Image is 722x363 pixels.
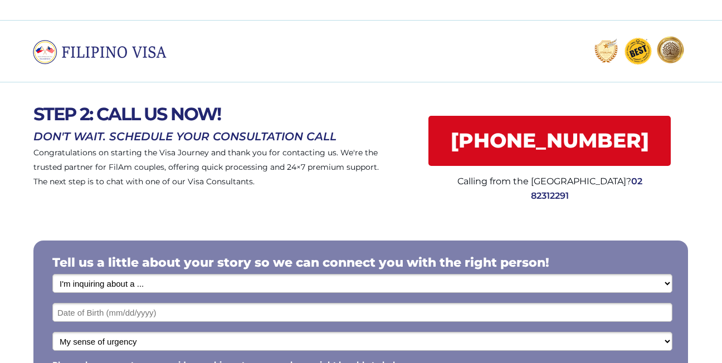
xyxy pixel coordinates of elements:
[428,116,671,166] a: [PHONE_NUMBER]
[33,148,379,187] span: Congratulations on starting the Visa Journey and thank you for contacting us. We're the trusted p...
[428,129,671,153] span: [PHONE_NUMBER]
[33,103,221,125] span: STEP 2: CALL US NOW!
[52,303,672,322] input: Date of Birth (mm/dd/yyyy)
[457,176,631,187] span: Calling from the [GEOGRAPHIC_DATA]?
[52,255,549,270] span: Tell us a little about your story so we can connect you with the right person!
[33,130,336,143] span: DON'T WAIT. SCHEDULE YOUR CONSULTATION CALL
